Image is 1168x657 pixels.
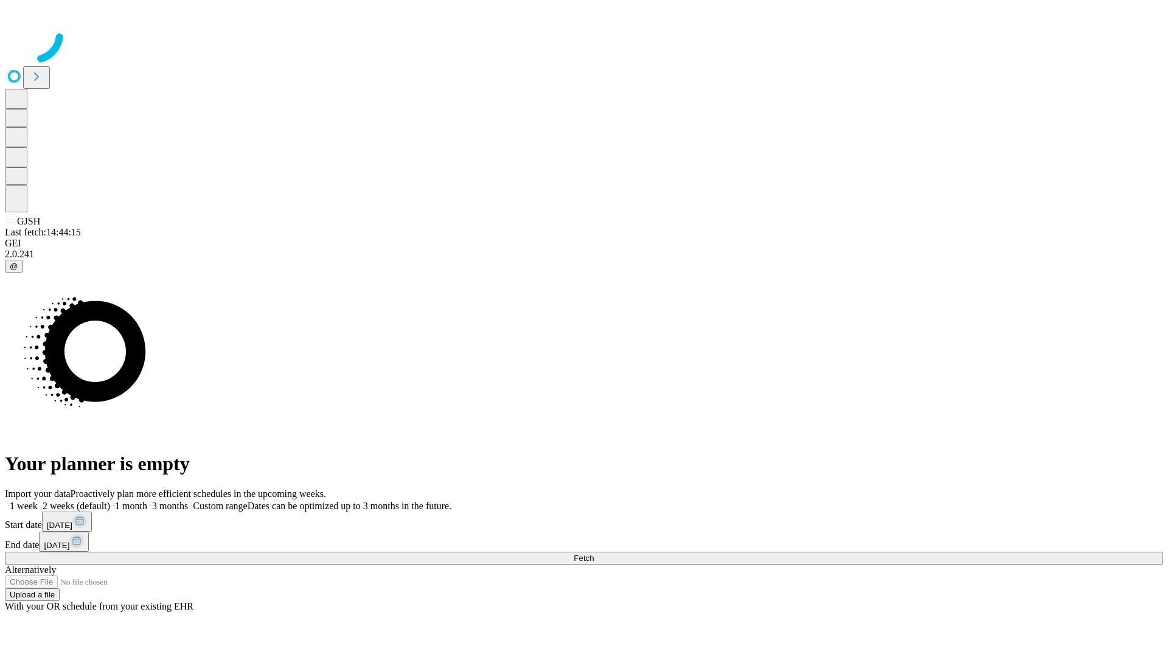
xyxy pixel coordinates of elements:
[71,488,326,499] span: Proactively plan more efficient schedules in the upcoming weeks.
[43,501,110,511] span: 2 weeks (default)
[193,501,247,511] span: Custom range
[152,501,188,511] span: 3 months
[5,552,1163,565] button: Fetch
[5,601,193,611] span: With your OR schedule from your existing EHR
[5,260,23,273] button: @
[5,488,71,499] span: Import your data
[5,238,1163,249] div: GEI
[39,532,89,552] button: [DATE]
[10,262,18,271] span: @
[17,216,40,226] span: GJSH
[42,512,92,532] button: [DATE]
[5,588,60,601] button: Upload a file
[248,501,451,511] span: Dates can be optimized up to 3 months in the future.
[115,501,147,511] span: 1 month
[47,521,72,530] span: [DATE]
[5,227,81,237] span: Last fetch: 14:44:15
[5,565,56,575] span: Alternatively
[5,249,1163,260] div: 2.0.241
[574,554,594,563] span: Fetch
[5,532,1163,552] div: End date
[5,512,1163,532] div: Start date
[5,453,1163,475] h1: Your planner is empty
[44,541,69,550] span: [DATE]
[10,501,38,511] span: 1 week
